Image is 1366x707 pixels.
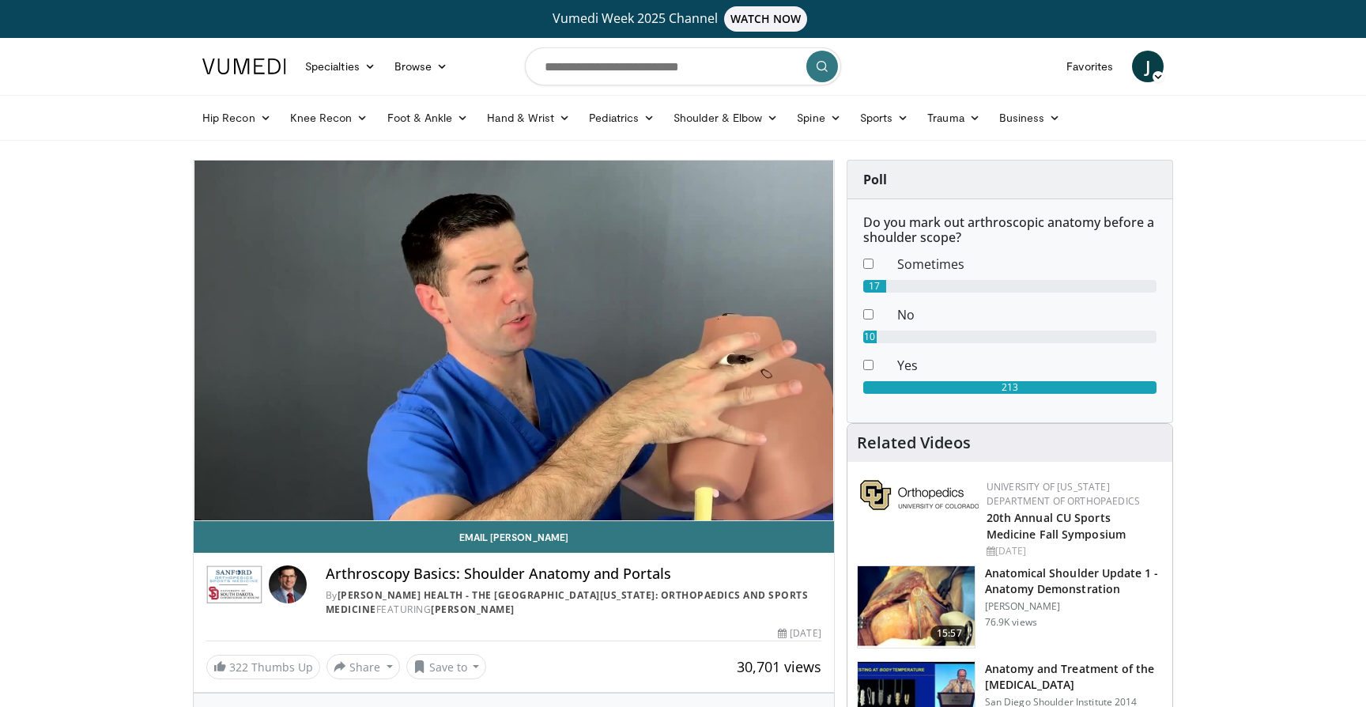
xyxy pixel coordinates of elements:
[885,255,1168,274] dd: Sometimes
[406,654,487,679] button: Save to
[1132,51,1164,82] a: J
[787,102,850,134] a: Spine
[1057,51,1123,82] a: Favorites
[987,480,1140,508] a: University of [US_STATE] Department of Orthopaedics
[229,660,248,675] span: 322
[664,102,787,134] a: Shoulder & Elbow
[985,565,1163,597] h3: Anatomical Shoulder Update 1 - Anatomy Demonstration
[987,510,1126,542] a: 20th Annual CU Sports Medicine Fall Symposium
[431,603,515,616] a: [PERSON_NAME]
[205,6,1161,32] a: Vumedi Week 2025 ChannelWATCH NOW
[863,171,887,188] strong: Poll
[857,565,1163,649] a: 15:57 Anatomical Shoulder Update 1 - Anatomy Demonstration [PERSON_NAME] 76.9K views
[281,102,378,134] a: Knee Recon
[987,544,1160,558] div: [DATE]
[857,433,971,452] h4: Related Videos
[858,566,975,648] img: laj_3.png.150x105_q85_crop-smart_upscale.jpg
[206,655,320,679] a: 322 Thumbs Up
[378,102,478,134] a: Foot & Ankle
[193,102,281,134] a: Hip Recon
[885,356,1168,375] dd: Yes
[778,626,821,641] div: [DATE]
[326,588,821,617] div: By FEATURING
[194,161,834,521] video-js: Video Player
[863,215,1157,245] h6: Do you mark out arthroscopic anatomy before a shoulder scope?
[385,51,458,82] a: Browse
[737,657,821,676] span: 30,701 views
[326,654,400,679] button: Share
[930,626,968,641] span: 15:57
[918,102,990,134] a: Trauma
[202,59,286,74] img: VuMedi Logo
[269,565,307,603] img: Avatar
[863,280,887,293] div: 17
[724,6,808,32] span: WATCH NOW
[985,616,1037,629] p: 76.9K views
[863,381,1157,394] div: 213
[525,47,841,85] input: Search topics, interventions
[477,102,579,134] a: Hand & Wrist
[579,102,664,134] a: Pediatrics
[863,331,877,343] div: 10
[851,102,919,134] a: Sports
[194,521,834,553] a: Email [PERSON_NAME]
[206,565,262,603] img: Sanford Health - The University of South Dakota School of Medicine: Orthopaedics and Sports Medicine
[326,588,809,616] a: [PERSON_NAME] Health - The [GEOGRAPHIC_DATA][US_STATE]: Orthopaedics and Sports Medicine
[296,51,385,82] a: Specialties
[885,305,1168,324] dd: No
[985,661,1163,693] h3: Anatomy and Treatment of the [MEDICAL_DATA]
[860,480,979,510] img: 355603a8-37da-49b6-856f-e00d7e9307d3.png.150x105_q85_autocrop_double_scale_upscale_version-0.2.png
[326,565,821,583] h4: Arthroscopy Basics: Shoulder Anatomy and Portals
[985,600,1163,613] p: [PERSON_NAME]
[990,102,1070,134] a: Business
